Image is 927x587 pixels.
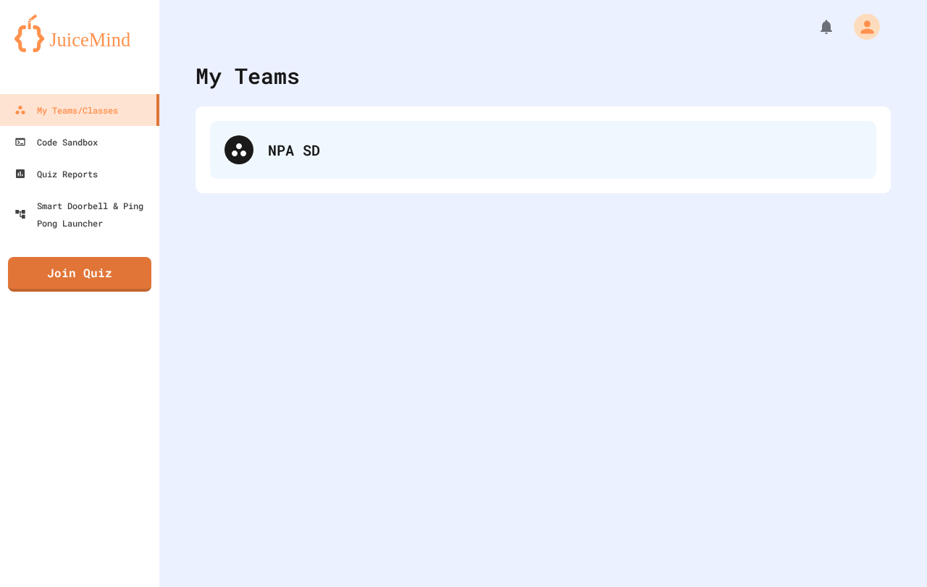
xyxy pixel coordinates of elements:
img: logo-orange.svg [14,14,145,52]
div: Quiz Reports [14,165,98,182]
div: NPA SD [210,121,876,179]
div: My Teams/Classes [14,101,118,119]
div: NPA SD [268,139,862,161]
div: Code Sandbox [14,133,98,151]
div: My Account [839,10,884,43]
div: Smart Doorbell & Ping Pong Launcher [14,197,154,232]
a: Join Quiz [8,257,151,292]
div: My Teams [196,59,300,92]
div: My Notifications [791,14,839,39]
